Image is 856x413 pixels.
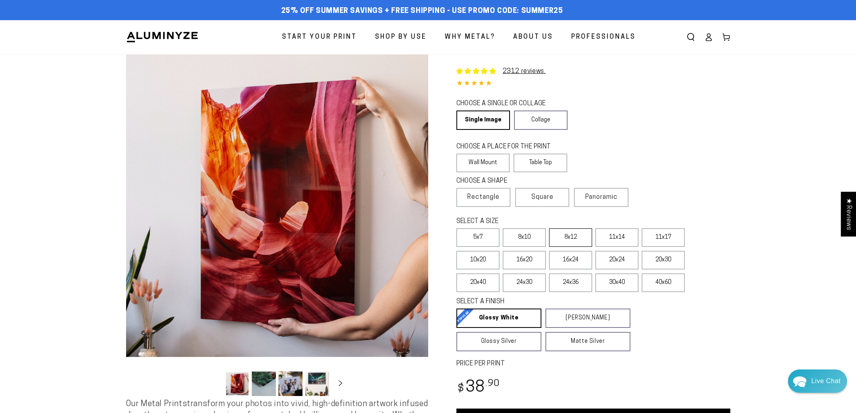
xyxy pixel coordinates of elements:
a: Shop By Use [369,27,433,48]
a: Matte Silver [545,332,630,351]
legend: CHOOSE A SHAPE [456,177,561,186]
span: 25% off Summer Savings + Free Shipping - Use Promo Code: SUMMER25 [281,7,563,16]
div: Chat widget toggle [788,369,847,393]
a: Glossy Silver [456,332,541,351]
bdi: 38 [456,380,500,396]
label: 8x10 [503,228,546,247]
label: 16x24 [549,251,592,269]
a: Collage [514,111,568,130]
a: Single Image [456,111,510,130]
button: Load image 3 in gallery view [278,371,303,396]
label: 24x30 [503,273,546,292]
a: Professionals [565,27,642,48]
div: Contact Us Directly [811,369,841,393]
a: 2312 reviews. [503,68,546,75]
media-gallery: Gallery Viewer [126,54,428,398]
span: Square [531,192,553,202]
label: 30x40 [595,273,638,292]
span: Rectangle [467,192,500,202]
label: 10x20 [456,251,500,269]
span: Start Your Print [282,31,357,43]
label: 5x7 [456,228,500,247]
summary: Search our site [682,28,700,46]
label: 11x14 [595,228,638,247]
span: Why Metal? [445,31,495,43]
legend: CHOOSE A PLACE FOR THE PRINT [456,142,560,152]
img: Aluminyze [126,31,199,43]
label: 11x17 [642,228,685,247]
label: PRICE PER PRINT [456,359,730,369]
label: 20x24 [595,251,638,269]
a: About Us [507,27,559,48]
a: [PERSON_NAME] [545,309,630,328]
span: Professionals [571,31,636,43]
a: Why Metal? [439,27,501,48]
button: Slide right [332,375,349,392]
label: 20x30 [642,251,685,269]
span: Panoramic [585,194,618,200]
legend: CHOOSE A SINGLE OR COLLAGE [456,99,560,108]
label: 8x12 [549,228,592,247]
label: 40x60 [642,273,685,292]
label: 24x36 [549,273,592,292]
button: Load image 1 in gallery view [225,371,249,396]
div: Click to open Judge.me floating reviews tab [841,192,856,236]
span: About Us [513,31,553,43]
label: Wall Mount [456,154,510,172]
label: 16x20 [503,251,546,269]
sup: .90 [485,379,500,388]
div: 4.85 out of 5.0 stars [456,78,730,90]
a: Start Your Print [276,27,363,48]
label: Table Top [514,154,567,172]
span: Shop By Use [375,31,427,43]
legend: SELECT A SIZE [456,217,618,226]
button: Slide left [205,375,223,392]
button: Load image 2 in gallery view [252,371,276,396]
legend: SELECT A FINISH [456,297,611,307]
a: Glossy White [456,309,541,328]
span: $ [458,384,464,394]
label: 20x40 [456,273,500,292]
button: Load image 4 in gallery view [305,371,329,396]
